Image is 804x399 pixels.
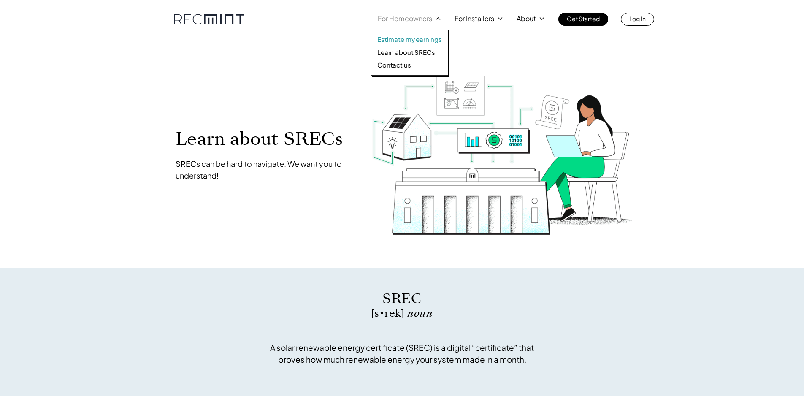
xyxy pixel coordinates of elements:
p: About [517,13,536,24]
p: Learn about SRECs [176,129,355,148]
p: For Installers [455,13,494,24]
a: Estimate my earnings [377,35,442,43]
a: Contact us [377,61,442,69]
p: Contact us [377,61,411,69]
a: Log In [621,13,654,26]
p: Log In [629,13,646,24]
span: noun [407,306,433,320]
p: SREC [265,289,539,308]
p: SRECs can be hard to navigate. We want you to understand! [176,158,355,182]
p: A solar renewable energy certificate (SREC) is a digital “certificate” that proves how much renew... [265,342,539,365]
p: For Homeowners [378,13,432,24]
p: [s • rek] [265,308,539,318]
p: Get Started [567,13,600,24]
a: Learn about SRECs [377,48,442,57]
p: Learn about SRECs [377,48,435,57]
a: Get Started [558,13,608,26]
